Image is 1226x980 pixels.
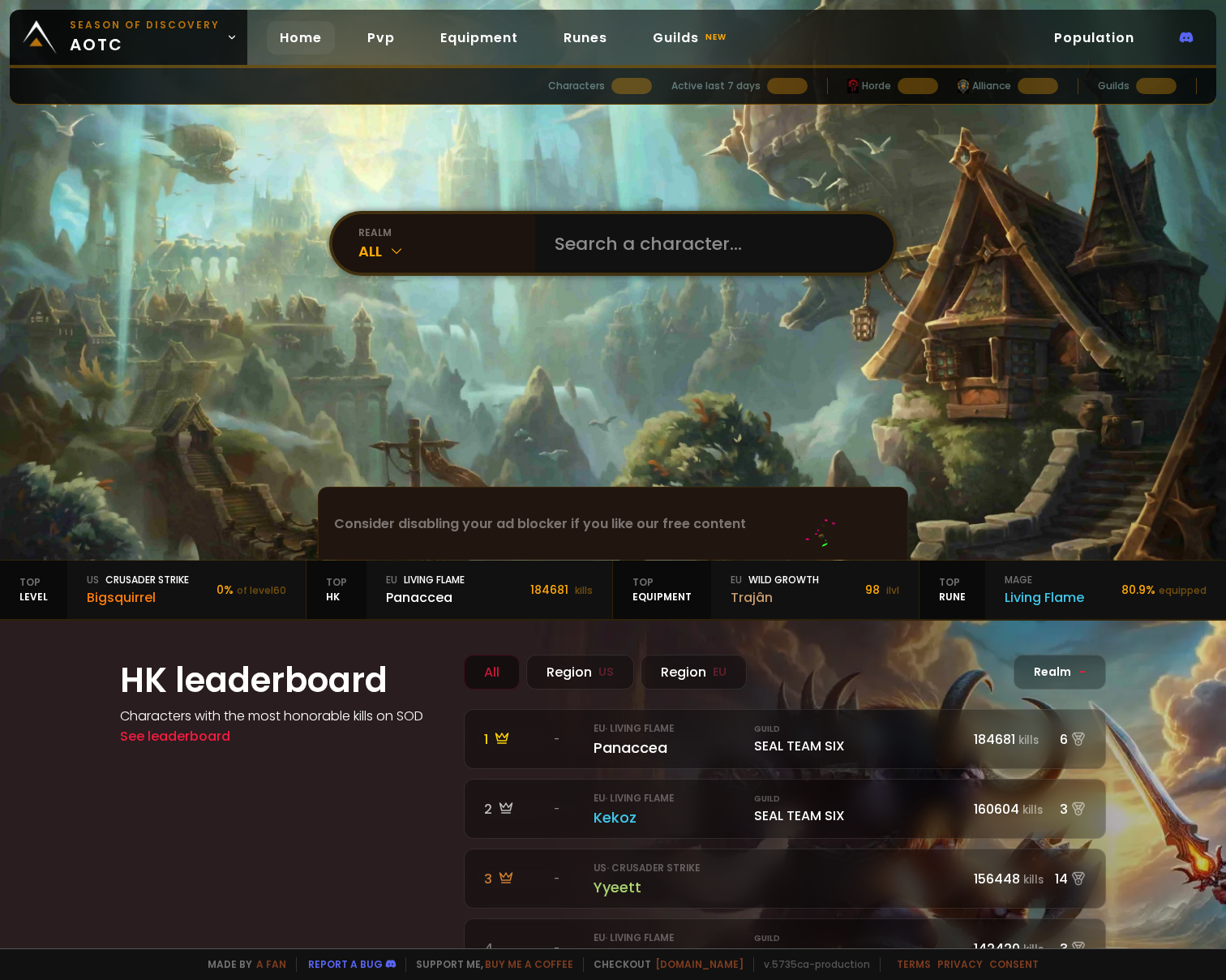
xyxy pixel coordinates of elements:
small: eu · Living Flame [594,722,674,735]
small: equipped [1159,583,1207,597]
span: 142420 [974,939,1020,958]
div: Yyeett [594,876,744,898]
span: eu [731,573,742,587]
div: 3 [484,869,544,889]
div: HK [306,561,367,619]
small: us · Crusader Strike [594,862,700,875]
small: kills [1023,942,1044,957]
small: kills [1018,733,1039,748]
span: Support me, [405,957,573,972]
small: Guild [754,793,964,806]
input: Search a character... [545,214,874,273]
a: Consent [989,957,1039,971]
span: 156448 [974,870,1020,888]
h1: HK leaderboard [120,655,444,706]
a: Home [267,21,335,54]
div: 2 [484,799,544,819]
div: Consider disabling your ad blocker if you like our free content [319,488,907,560]
span: Top [939,575,966,590]
a: Buy me a coffee [485,957,573,971]
div: Alliance [958,79,1011,93]
small: Season of Discovery [70,18,220,32]
span: Made by [198,957,286,972]
small: kills [1023,872,1044,888]
small: eu · Living Flame [594,792,674,805]
span: - [554,941,559,956]
a: Season of Discoveryaotc [10,10,247,65]
small: Guild [754,723,964,736]
div: Trajân [731,587,819,608]
span: 160604 [974,800,1019,819]
div: 98 [865,582,899,599]
div: 14 [1044,869,1086,889]
div: 80.9 % [1121,582,1207,599]
small: new [702,28,730,47]
span: Top [19,575,48,590]
img: horde [958,79,969,93]
span: Checkout [583,957,744,972]
img: horde [847,79,859,93]
div: Realm [1014,655,1106,690]
div: All [464,655,520,690]
span: - [554,802,559,816]
div: 3 [1044,939,1086,959]
div: 6 [1044,729,1086,750]
div: Panaccea [386,587,465,608]
span: eu [386,573,397,587]
div: Living Flame [1005,587,1084,608]
span: Top [632,575,692,590]
a: Pvp [354,21,408,54]
span: - [554,871,559,886]
div: Rune [919,561,985,619]
a: Population [1041,21,1147,54]
div: Kekoz [594,806,744,828]
a: Privacy [937,957,983,971]
a: [DOMAIN_NAME] [655,957,744,971]
span: us [87,573,99,587]
span: v. 5735ca - production [753,957,870,972]
div: SEAL TEAM SIX [754,723,964,756]
a: Terms [897,957,931,971]
div: Bigsquirrel [87,587,189,608]
small: eu · Living Flame [594,931,674,944]
div: equipment [613,561,711,619]
a: 4 -eu· Living FlameSnapz GuildSEAL TEAM SIX142420kills3 [464,918,1106,978]
a: TopRunemageLiving Flame80.9%equipped [919,561,1226,619]
div: Living Flame [386,573,465,587]
a: a fan [256,957,286,971]
div: 4 [484,939,544,959]
div: Horde [847,79,891,93]
a: TopHKeuLiving FlamePanaccea184681 kills [306,561,613,619]
span: - [554,732,559,746]
span: mage [1005,573,1032,587]
div: Characters [548,79,605,93]
h4: Characters with the most honorable kills on SOD [120,706,444,726]
div: Snapz [594,946,744,968]
a: Report a bug [308,957,383,971]
div: SEAL TEAM SIX [754,932,964,965]
a: 1 -eu· Living FlamePanaccea GuildSEAL TEAM SIX184681kills6 [464,709,1106,769]
a: 2 -eu· Living FlameKekoz GuildSEAL TEAM SIX160604kills3 [464,779,1106,839]
div: SEAL TEAM SIX [754,793,964,826]
div: Panaccea [594,737,744,759]
div: realm [358,226,535,240]
span: 184681 [974,730,1015,749]
small: kills [575,583,593,597]
small: US [598,664,614,681]
span: - [1079,664,1086,681]
a: TopequipmenteuWild GrowthTrajân98 ilvl [613,561,919,619]
div: Guilds [1098,79,1130,93]
div: Wild Growth [731,573,819,587]
a: Equipment [427,21,531,54]
small: of level 60 [237,583,286,597]
small: Guild [754,932,964,945]
div: 1 [484,729,544,750]
div: 3 [1044,799,1086,819]
a: 3 -us· Crusader StrikeYyeett 156448kills14 [464,849,1106,909]
div: 0 % [216,582,286,599]
span: Top [326,575,347,590]
div: Region [641,655,747,690]
div: 184681 [530,582,593,599]
small: kills [1022,802,1043,818]
span: aotc [70,18,220,57]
